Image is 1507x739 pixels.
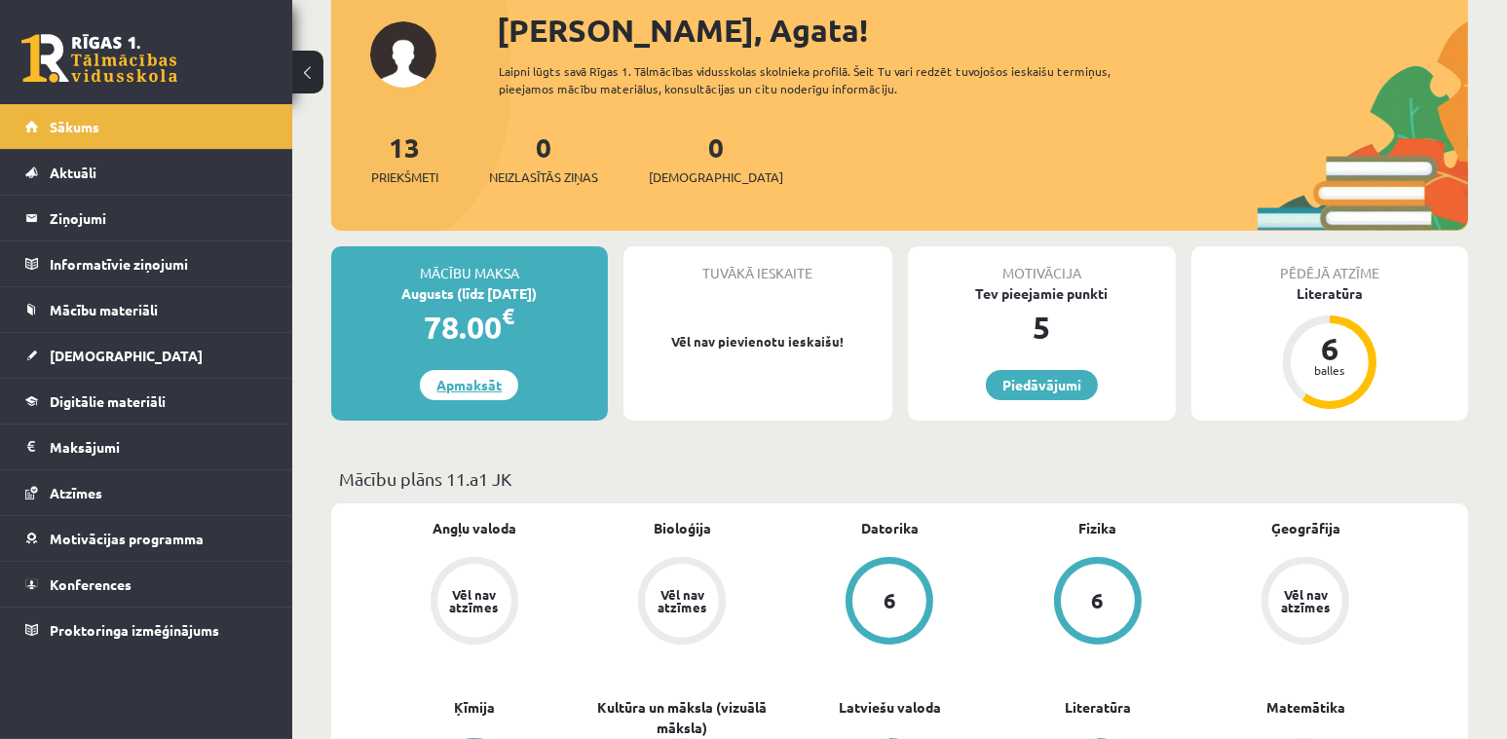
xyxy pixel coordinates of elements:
legend: Ziņojumi [50,196,268,240]
div: 78.00 [331,304,608,351]
span: Proktoringa izmēģinājums [50,621,219,639]
span: Sākums [50,118,99,135]
span: Atzīmes [50,484,102,501]
span: [DEMOGRAPHIC_DATA] [649,167,783,187]
p: Mācību plāns 11.a1 JK [339,465,1460,492]
a: Sākums [25,104,268,149]
a: Angļu valoda [433,518,516,538]
a: Rīgas 1. Tālmācības vidusskola [21,34,177,83]
div: [PERSON_NAME], Agata! [497,7,1468,54]
div: Augusts (līdz [DATE]) [331,283,608,304]
div: balles [1300,364,1359,376]
legend: Maksājumi [50,425,268,469]
a: Kultūra un māksla (vizuālā māksla) [578,697,785,738]
div: Vēl nav atzīmes [1278,588,1333,613]
a: Proktoringa izmēģinājums [25,608,268,652]
a: Digitālie materiāli [25,379,268,424]
div: 5 [908,304,1177,351]
span: Mācību materiāli [50,301,158,318]
div: Tuvākā ieskaite [623,246,892,283]
a: 6 [994,557,1201,648]
a: [DEMOGRAPHIC_DATA] [25,333,268,378]
a: Vēl nav atzīmes [578,557,785,648]
span: € [502,302,514,330]
div: Tev pieejamie punkti [908,283,1177,304]
div: Motivācija [908,246,1177,283]
a: Piedāvājumi [986,370,1098,400]
div: 6 [1091,590,1104,611]
span: Digitālie materiāli [50,392,166,410]
span: Priekšmeti [371,167,438,187]
a: Vēl nav atzīmes [370,557,578,648]
p: Vēl nav pievienotu ieskaišu! [633,332,883,351]
span: Neizlasītās ziņas [489,167,598,187]
a: Motivācijas programma [25,516,268,561]
a: Maksājumi [25,425,268,469]
a: Aktuāli [25,150,268,195]
legend: Informatīvie ziņojumi [50,241,268,286]
a: Vēl nav atzīmes [1202,557,1410,648]
span: Konferences [50,575,132,593]
a: Ziņojumi [25,196,268,240]
div: Vēl nav atzīmes [447,588,502,613]
a: Latviešu valoda [839,697,941,718]
div: Literatūra [1191,283,1468,304]
a: Atzīmes [25,470,268,515]
div: Mācību maksa [331,246,608,283]
a: Ķīmija [454,697,495,718]
a: Literatūra [1065,697,1131,718]
span: [DEMOGRAPHIC_DATA] [50,347,203,364]
div: 6 [884,590,896,611]
a: 0Neizlasītās ziņas [489,129,598,187]
a: Ģeogrāfija [1271,518,1340,538]
div: 6 [1300,333,1359,364]
div: Vēl nav atzīmes [655,588,709,613]
span: Aktuāli [50,164,96,181]
a: 6 [786,557,994,648]
a: 0[DEMOGRAPHIC_DATA] [649,129,783,187]
a: Matemātika [1266,697,1345,718]
a: Fizika [1078,518,1116,538]
a: 13Priekšmeti [371,129,438,187]
a: Informatīvie ziņojumi [25,241,268,286]
a: Literatūra 6 balles [1191,283,1468,412]
a: Datorika [861,518,919,538]
div: Pēdējā atzīme [1191,246,1468,283]
div: Laipni lūgts savā Rīgas 1. Tālmācības vidusskolas skolnieka profilā. Šeit Tu vari redzēt tuvojošo... [499,62,1181,97]
a: Apmaksāt [420,370,518,400]
span: Motivācijas programma [50,530,204,547]
a: Mācību materiāli [25,287,268,332]
a: Bioloģija [654,518,711,538]
a: Konferences [25,562,268,607]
